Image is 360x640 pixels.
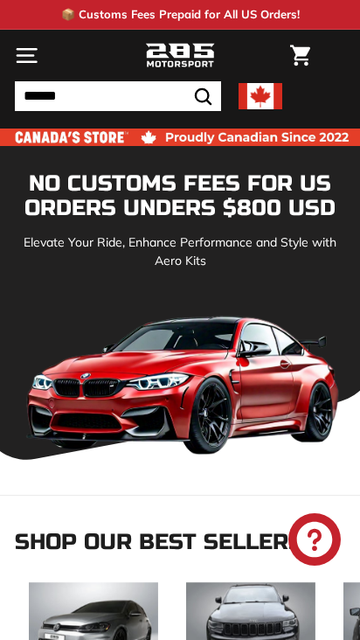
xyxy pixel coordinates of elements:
[281,31,319,80] a: Cart
[283,513,346,570] inbox-online-store-chat: Shopify online store chat
[15,172,345,220] h1: NO CUSTOMS FEES FOR US ORDERS UNDERS $800 USD
[15,531,345,555] h2: Shop our Best Sellers
[145,41,215,71] img: Logo_285_Motorsport_areodynamics_components
[61,6,300,24] p: 📦 Customs Fees Prepaid for All US Orders!
[15,81,221,111] input: Search
[15,233,345,270] p: Elevate Your Ride, Enhance Performance and Style with Aero Kits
